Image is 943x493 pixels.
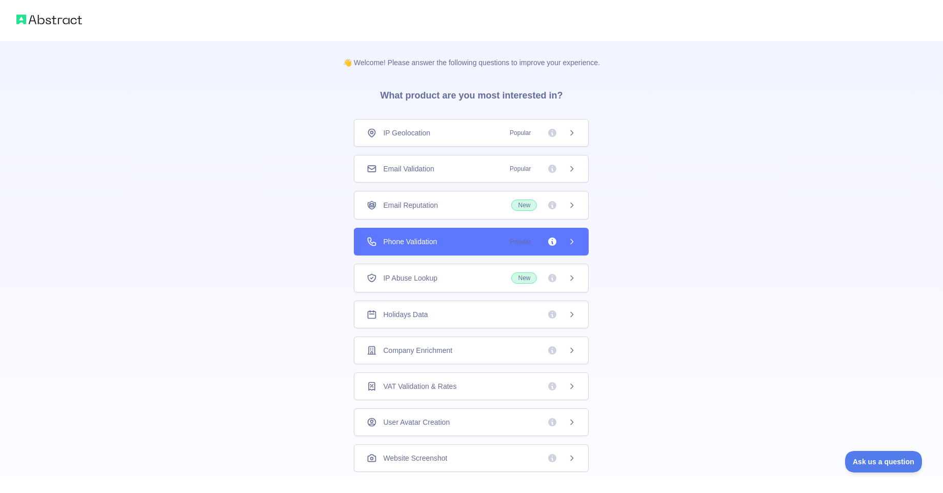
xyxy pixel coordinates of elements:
[504,164,537,174] span: Popular
[383,417,450,427] span: User Avatar Creation
[383,236,437,247] span: Phone Validation
[845,451,922,472] iframe: Toggle Customer Support
[383,309,428,320] span: Holidays Data
[383,273,437,283] span: IP Abuse Lookup
[383,200,438,210] span: Email Reputation
[511,200,537,211] span: New
[364,68,579,119] h3: What product are you most interested in?
[383,164,434,174] span: Email Validation
[327,41,616,68] p: 👋 Welcome! Please answer the following questions to improve your experience.
[16,12,82,27] img: Abstract logo
[511,272,537,284] span: New
[504,236,537,247] span: Popular
[383,345,452,356] span: Company Enrichment
[383,453,447,463] span: Website Screenshot
[383,381,456,391] span: VAT Validation & Rates
[383,128,430,138] span: IP Geolocation
[504,128,537,138] span: Popular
